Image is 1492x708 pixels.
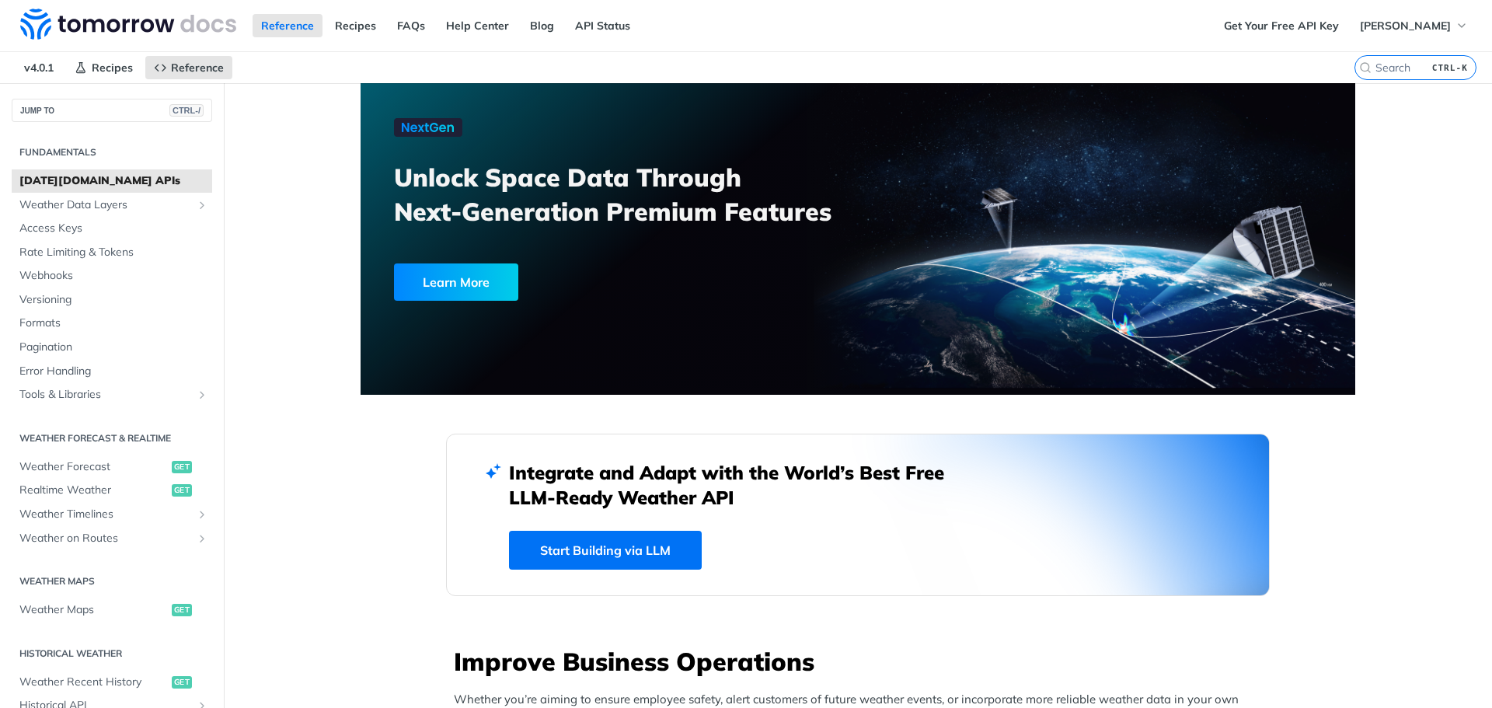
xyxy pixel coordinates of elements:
button: [PERSON_NAME] [1351,14,1476,37]
span: Weather on Routes [19,531,192,546]
span: Weather Data Layers [19,197,192,213]
a: Access Keys [12,217,212,240]
button: JUMP TOCTRL-/ [12,99,212,122]
button: Show subpages for Weather on Routes [196,532,208,545]
span: get [172,484,192,497]
span: v4.0.1 [16,56,62,79]
a: Rate Limiting & Tokens [12,241,212,264]
h3: Unlock Space Data Through Next-Generation Premium Features [394,160,875,228]
h2: Weather Forecast & realtime [12,431,212,445]
a: Realtime Weatherget [12,479,212,502]
a: Versioning [12,288,212,312]
span: Weather Maps [19,602,168,618]
span: [PERSON_NAME] [1360,19,1451,33]
a: Weather Recent Historyget [12,671,212,694]
a: Weather Data LayersShow subpages for Weather Data Layers [12,194,212,217]
h2: Integrate and Adapt with the World’s Best Free LLM-Ready Weather API [509,460,967,510]
a: Weather Forecastget [12,455,212,479]
a: Learn More [394,263,779,301]
a: [DATE][DOMAIN_NAME] APIs [12,169,212,193]
svg: Search [1359,61,1372,74]
span: Recipes [92,61,133,75]
span: Webhooks [19,268,208,284]
div: Learn More [394,263,518,301]
span: [DATE][DOMAIN_NAME] APIs [19,173,208,189]
span: Weather Forecast [19,459,168,475]
span: Error Handling [19,364,208,379]
span: Rate Limiting & Tokens [19,245,208,260]
span: Tools & Libraries [19,387,192,403]
a: Reference [253,14,322,37]
a: Help Center [437,14,518,37]
span: Realtime Weather [19,483,168,498]
button: Show subpages for Tools & Libraries [196,389,208,401]
img: Tomorrow.io Weather API Docs [20,9,236,40]
a: Weather TimelinesShow subpages for Weather Timelines [12,503,212,526]
a: Error Handling [12,360,212,383]
span: Access Keys [19,221,208,236]
span: get [172,461,192,473]
button: Show subpages for Weather Timelines [196,508,208,521]
span: Pagination [19,340,208,355]
img: NextGen [394,118,462,137]
kbd: CTRL-K [1428,60,1472,75]
a: Pagination [12,336,212,359]
a: Tools & LibrariesShow subpages for Tools & Libraries [12,383,212,406]
h2: Fundamentals [12,145,212,159]
h2: Weather Maps [12,574,212,588]
h3: Improve Business Operations [454,644,1270,678]
span: Reference [171,61,224,75]
span: get [172,604,192,616]
a: Weather on RoutesShow subpages for Weather on Routes [12,527,212,550]
a: Weather Mapsget [12,598,212,622]
h2: Historical Weather [12,647,212,661]
span: get [172,676,192,689]
span: Weather Recent History [19,675,168,690]
a: Get Your Free API Key [1215,14,1347,37]
a: API Status [566,14,639,37]
span: Formats [19,316,208,331]
button: Show subpages for Weather Data Layers [196,199,208,211]
a: Start Building via LLM [509,531,702,570]
a: Blog [521,14,563,37]
a: Formats [12,312,212,335]
a: Webhooks [12,264,212,288]
span: Versioning [19,292,208,308]
span: CTRL-/ [169,104,204,117]
a: Recipes [326,14,385,37]
a: Reference [145,56,232,79]
a: FAQs [389,14,434,37]
a: Recipes [66,56,141,79]
span: Weather Timelines [19,507,192,522]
